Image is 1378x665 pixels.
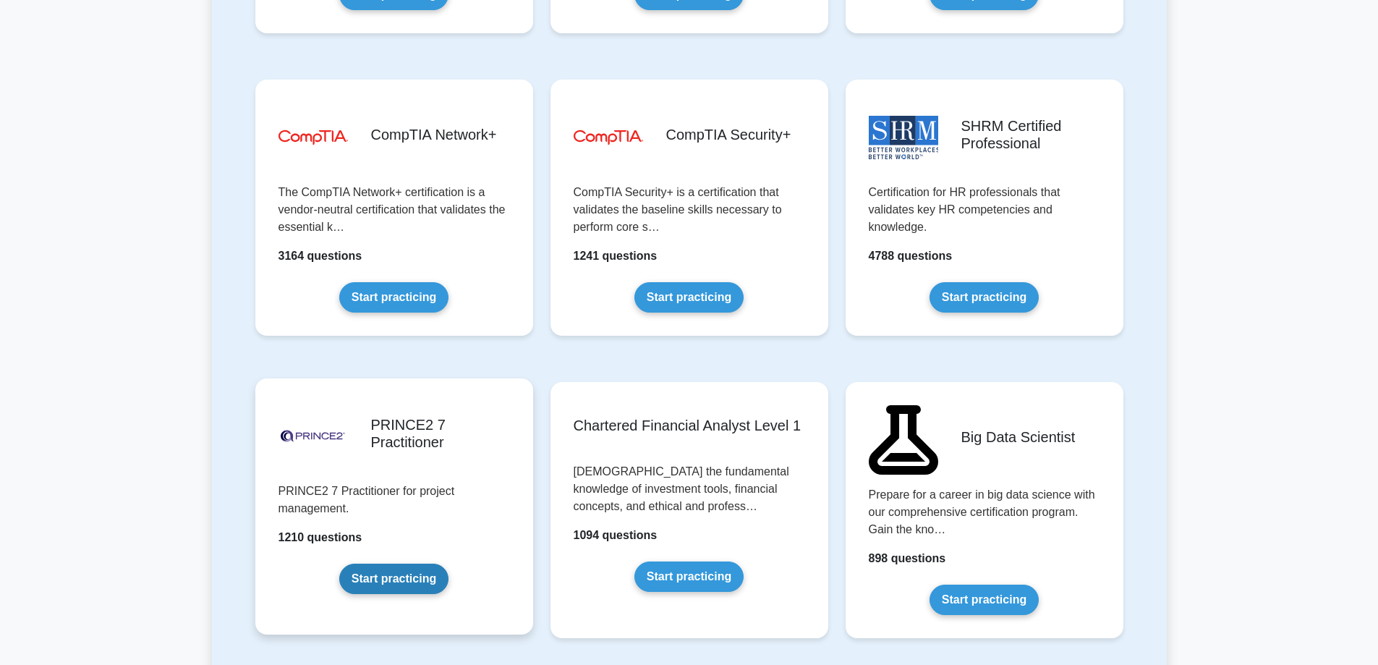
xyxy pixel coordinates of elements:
a: Start practicing [930,282,1039,313]
a: Start practicing [634,562,744,592]
a: Start practicing [339,282,448,313]
a: Start practicing [339,564,448,594]
a: Start practicing [634,282,744,313]
a: Start practicing [930,585,1039,615]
